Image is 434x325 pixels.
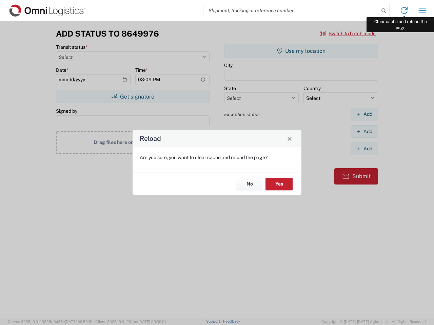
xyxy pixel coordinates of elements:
button: Close [285,134,294,143]
button: No [236,178,263,190]
button: Yes [265,178,293,190]
input: Shipment, tracking or reference number [203,4,379,17]
h4: Reload [140,134,161,144]
p: Are you sure, you want to clear cache and reload the page? [140,154,294,160]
